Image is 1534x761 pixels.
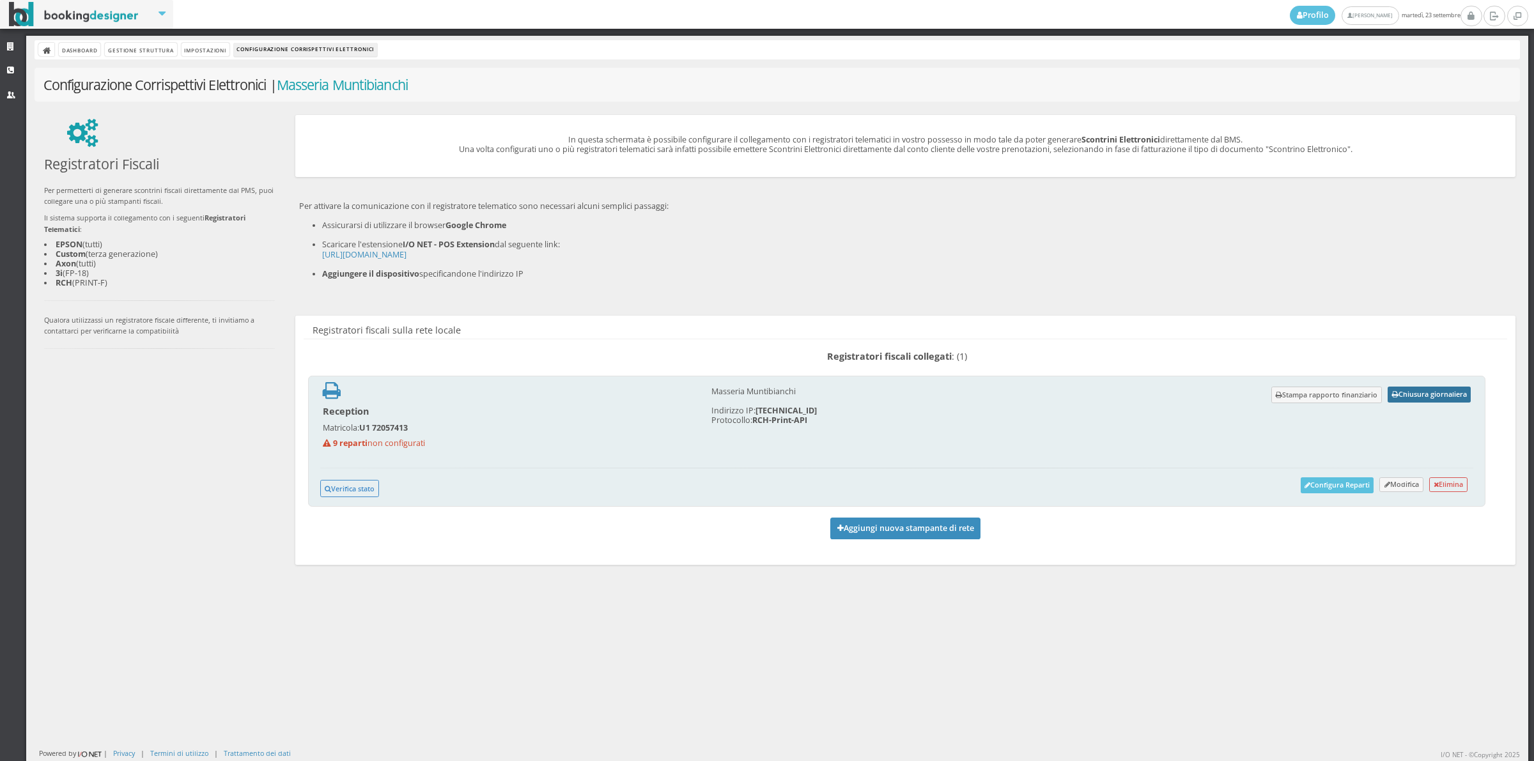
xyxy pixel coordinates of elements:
h5: In questa schermata è possibile configurare il collegamento con i registratori telematici in vost... [304,135,1507,154]
li: specificandone l'indirizzo IP [322,269,1502,288]
div: | [141,748,144,758]
b: 9 reparti [333,438,368,449]
h5: Matricola: [323,423,694,433]
b: Custom [56,249,86,259]
a: Impostazioni [182,43,229,56]
b: Google Chrome [445,220,506,231]
a: Gestione Struttura [105,43,176,56]
button: Configura Reparti [1301,477,1374,493]
li: (terza generazione) [44,249,274,259]
span: martedì, 23 settembre [1290,6,1460,25]
li: Scaricare l'estensione dal seguente link: [322,240,1502,268]
h5: non configurati [323,438,694,448]
strong: RCH-Print-API [752,415,807,426]
li: (FP-18) [44,268,274,278]
button: Chiusura giornaliera [1388,387,1471,403]
b: RCH [56,277,72,288]
a: Termini di utilizzo [150,748,208,758]
li: (tutti) [44,240,274,249]
a: Elimina [1429,477,1468,493]
button: Verifica stato [320,480,380,497]
b: 3i [56,268,63,279]
b: Registratori Telematici [44,213,245,233]
li: (PRINT-F) [44,278,274,288]
li: Configurazione Corrispettivi Elettronici [234,43,377,57]
b: I/O NET - POS Extension [403,239,495,250]
span: Masseria Muntibianchi [277,75,408,94]
small: Per permetterti di generare scontrini fiscali direttamente dal PMS, puoi collegare una o più stam... [44,185,274,206]
h5: Indirizzo IP: Protocollo: [702,387,1091,434]
h3: Registratori Fiscali [44,156,274,173]
a: Privacy [113,748,135,758]
h5: Per attivare la comunicazione con il registratore telematico sono necessari alcuni semplici passa... [299,201,1502,288]
button: Aggiungi nuova stampante di rete [830,518,981,539]
b: EPSON [56,239,82,250]
a: Modifica [1379,477,1423,493]
b: Scontrini Elettronici [1081,134,1160,145]
small: Il sistema supporta il collegamento con i seguenti : [44,213,245,233]
button: Stampa rapporto finanziario [1271,387,1383,403]
a: [PERSON_NAME] [1342,6,1398,25]
b: Registratori fiscali collegati [827,350,952,362]
li: (tutti) [44,259,274,268]
a: [URL][DOMAIN_NAME] [322,249,407,260]
a: Trattamento dei dati [224,748,291,758]
a: Dashboard [59,43,100,56]
small: Qualora utilizzassi un registratore fiscale differente, ti invitiamo a contattarci per verificarn... [44,315,254,335]
div: | [214,748,218,758]
h3: Configurazione Corrispettivi Elettronici | [43,77,1512,93]
b: Axon [56,258,76,269]
b: Reception [323,405,369,417]
div: Powered by | [39,748,107,759]
a: Profilo [1290,6,1336,25]
h4: : (1) [304,351,1489,362]
strong: [TECHNICAL_ID] [755,405,817,416]
h4: Registratori fiscali sulla rete locale [304,321,1507,339]
li: Assicurarsi di utilizzare il browser [322,220,1502,240]
img: BookingDesigner.com [9,2,139,27]
strong: U1 72057413 [359,422,408,433]
b: Aggiungere il dispositivo [322,268,419,279]
div: Masseria Muntibianchi [711,387,1083,396]
img: ionet_small_logo.png [76,749,104,759]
